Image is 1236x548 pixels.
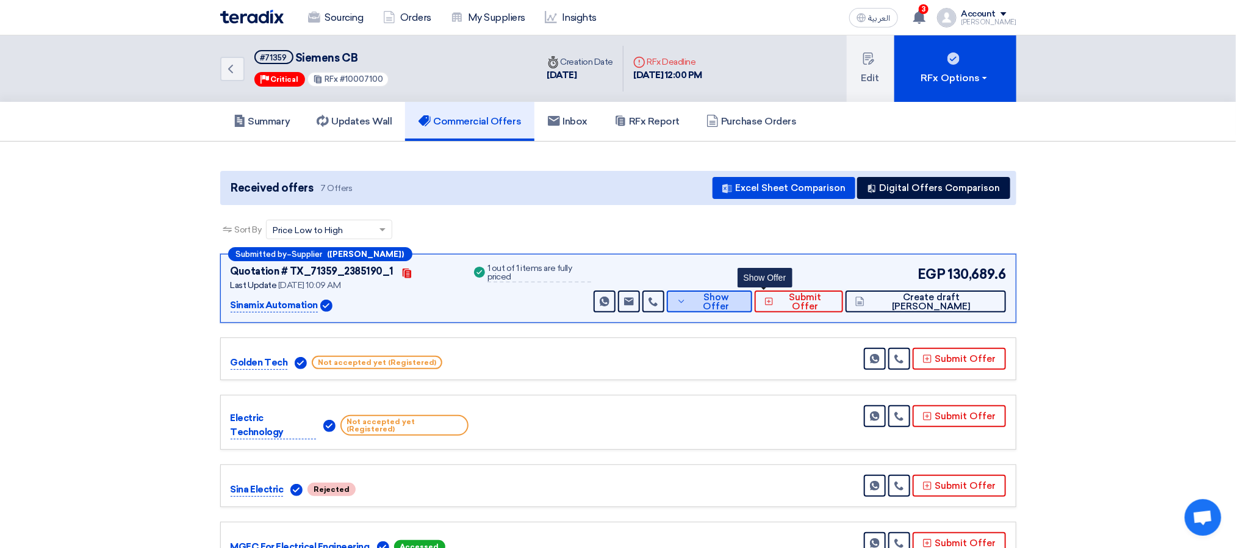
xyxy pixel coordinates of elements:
span: العربية [869,14,891,23]
span: Rejected [307,483,356,496]
a: My Suppliers [441,4,535,31]
img: Verified Account [290,484,303,496]
h5: Inbox [548,115,587,128]
div: [PERSON_NAME] [961,19,1016,26]
span: Last Update [231,280,277,290]
a: Sourcing [298,4,373,31]
img: Verified Account [323,420,336,432]
div: – [228,247,412,261]
span: RFx [325,74,338,84]
div: RFx Options [921,71,990,85]
span: #10007100 [340,74,383,84]
b: ([PERSON_NAME]) [328,250,404,258]
h5: Summary [234,115,290,128]
p: Sina Electric [231,483,284,497]
span: Submitted by [236,250,287,258]
a: Inbox [534,102,601,141]
span: Create draft [PERSON_NAME] [868,293,996,311]
span: [DATE] 10:09 AM [278,280,341,290]
button: Create draft [PERSON_NAME] [846,290,1005,312]
span: Submit Offer [777,293,833,311]
span: 7 Offers [320,182,352,194]
h5: Siemens CB [254,50,390,65]
div: RFx Deadline [633,56,702,68]
div: 1 out of 1 items are fully priced [487,264,591,283]
span: Supplier [292,250,323,258]
span: 3 [919,4,929,14]
div: Account [961,9,996,20]
img: Verified Account [295,357,307,369]
div: [DATE] [547,68,614,82]
div: Show Offer [738,268,792,287]
button: Submit Offer [913,348,1006,370]
a: Updates Wall [303,102,405,141]
span: Siemens CB [295,51,358,65]
button: Submit Offer [913,475,1006,497]
div: Open chat [1185,499,1221,536]
div: #71359 [260,54,287,62]
button: Excel Sheet Comparison [713,177,855,199]
span: Received offers [231,180,314,196]
a: Summary [220,102,304,141]
p: Sinamix Automation [231,298,318,313]
img: profile_test.png [937,8,957,27]
span: Not accepted yet (Registered) [340,415,468,436]
button: RFx Options [894,35,1016,102]
span: Show Offer [689,293,742,311]
button: Submit Offer [755,290,843,312]
p: Golden Tech [231,356,288,370]
button: العربية [849,8,898,27]
span: Not accepted yet (Registered) [312,356,442,369]
h5: Purchase Orders [706,115,797,128]
button: Digital Offers Comparison [857,177,1010,199]
a: Purchase Orders [693,102,810,141]
h5: Commercial Offers [419,115,521,128]
button: Submit Offer [913,405,1006,427]
span: Critical [271,75,299,84]
p: Electric Technology [231,411,317,439]
h5: Updates Wall [317,115,392,128]
div: Creation Date [547,56,614,68]
div: [DATE] 12:00 PM [633,68,702,82]
a: Orders [373,4,441,31]
img: Verified Account [320,300,332,312]
button: Show Offer [667,290,752,312]
span: Sort By [235,223,262,236]
a: Commercial Offers [405,102,534,141]
a: Insights [535,4,606,31]
span: 130,689.6 [948,264,1006,284]
h5: RFx Report [614,115,680,128]
span: EGP [918,264,946,284]
div: Quotation # TX_71359_2385190_1 [231,264,394,279]
span: Price Low to High [273,224,343,237]
button: Edit [847,35,894,102]
a: RFx Report [601,102,693,141]
img: Teradix logo [220,10,284,24]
